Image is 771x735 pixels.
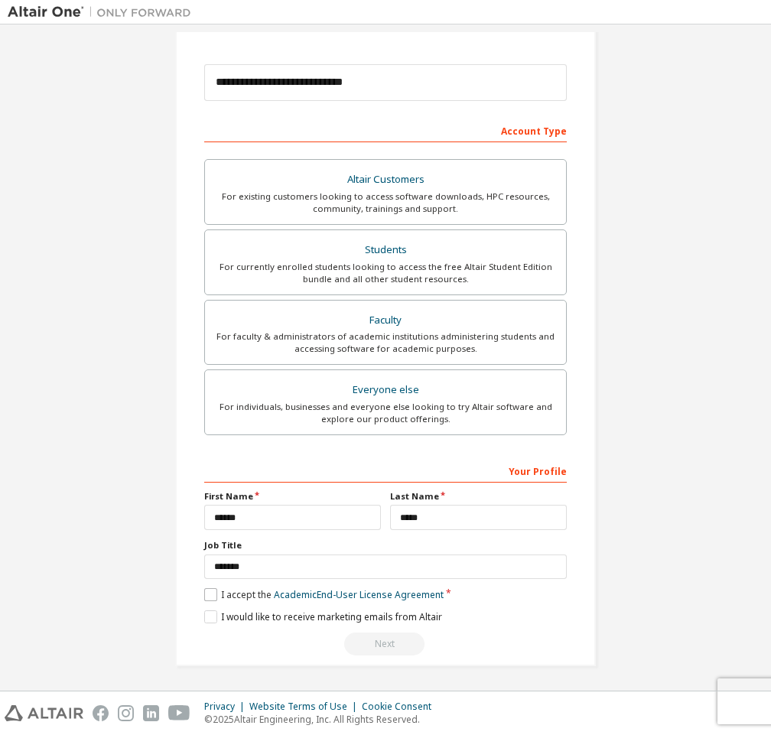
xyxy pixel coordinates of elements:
label: I accept the [204,588,444,601]
div: Cookie Consent [362,701,441,713]
div: Everyone else [214,379,557,401]
div: Your Profile [204,458,567,483]
p: © 2025 Altair Engineering, Inc. All Rights Reserved. [204,713,441,726]
img: youtube.svg [168,705,190,721]
label: Last Name [390,490,567,502]
div: For currently enrolled students looking to access the free Altair Student Edition bundle and all ... [214,261,557,285]
label: First Name [204,490,381,502]
a: Academic End-User License Agreement [274,588,444,601]
div: Altair Customers [214,169,557,190]
div: For faculty & administrators of academic institutions administering students and accessing softwa... [214,330,557,355]
div: For existing customers looking to access software downloads, HPC resources, community, trainings ... [214,190,557,215]
div: For individuals, businesses and everyone else looking to try Altair software and explore our prod... [214,401,557,425]
img: instagram.svg [118,705,134,721]
img: altair_logo.svg [5,705,83,721]
div: Website Terms of Use [249,701,362,713]
div: Faculty [214,310,557,331]
div: Privacy [204,701,249,713]
div: Read and acccept EULA to continue [204,633,567,655]
label: I would like to receive marketing emails from Altair [204,610,442,623]
div: Students [214,239,557,261]
label: Job Title [204,539,567,551]
img: Altair One [8,5,199,20]
img: linkedin.svg [143,705,159,721]
div: Account Type [204,118,567,142]
img: facebook.svg [93,705,109,721]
